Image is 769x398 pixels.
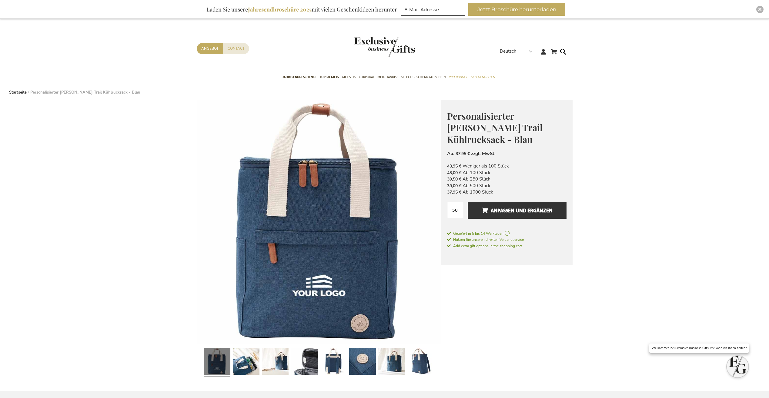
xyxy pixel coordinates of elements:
[354,37,385,57] a: store logo
[447,170,567,176] li: Ab 100 Stück
[470,74,495,80] span: Gelegenheiten
[447,183,461,189] span: 39,00 €
[456,151,470,157] span: 37,95 €
[447,202,463,218] input: Menge
[447,151,454,157] span: Ab:
[758,8,762,11] img: Close
[468,202,566,219] button: Anpassen und ergänzen
[354,37,415,57] img: Exclusive Business gifts logo
[449,74,467,80] span: Pro Budget
[359,74,398,80] span: Corporate Merchandise
[500,48,536,55] div: Deutsch
[447,163,461,169] span: 43,95 €
[197,100,441,344] img: Personalised Sortino Trail Cooler Backpack - Blue
[447,231,567,236] a: Geliefert in 5 bis 14 Werktagen
[401,74,446,80] span: Select Geschenk Gutschein
[342,74,356,80] span: Gift Sets
[204,3,400,16] div: Laden Sie unsere mit vielen Geschenkideen herunter
[401,3,467,18] form: marketing offers and promotions
[320,346,347,379] a: Personalised Sortino Trail Cooler Backpack - Blue
[407,346,434,379] a: Personalised Sortino Trail Cooler Backpack - Blue
[756,6,764,13] div: Close
[197,43,223,54] a: Angebot
[471,151,496,157] span: zzgl. MwSt.
[233,346,259,379] a: Personalised Sortino Trail Cooler Backpack - Blue
[447,176,567,182] li: Ab 250 Stück
[319,74,339,80] span: TOP 50 Gifts
[262,346,289,379] a: Personalised Sortino Trail Cooler Backpack - Blue
[447,244,522,248] span: Add extra gift options in the shopping cart
[447,189,567,195] li: Ab 1000 Stück
[447,110,543,145] span: Personalisierter [PERSON_NAME] Trail Kühlrucksack - Blau
[500,48,517,55] span: Deutsch
[447,236,567,243] a: Nutzen Sie unseren direkten Versandservice
[447,189,461,195] span: 37,95 €
[447,243,567,249] a: Add extra gift options in the shopping cart
[447,176,461,182] span: 39,50 €
[447,163,567,169] li: Weniger als 100 Stück
[447,170,461,176] span: 43,00 €
[283,74,316,80] span: Jahresendgeschenke
[349,346,376,379] a: Personalised Sortino Trail Cooler Backpack - Blue
[9,90,27,95] a: Startseite
[291,346,318,379] a: Personalised Sortino Trail Cooler Backpack - Blue
[30,90,140,95] strong: Personalisierter [PERSON_NAME] Trail Kühlrucksack - Blau
[401,3,465,16] input: E-Mail-Adresse
[204,346,230,379] a: Personalised Sortino Trail Cooler Backpack - Blue
[447,183,567,189] li: Ab 500 Stück
[223,43,249,54] a: Contact
[447,237,524,242] span: Nutzen Sie unseren direkten Versandservice
[248,6,312,13] b: Jahresendbroschüre 2025
[378,346,405,379] a: Personalised Sortino Trail Cooler Backpack - Blue
[482,206,553,215] span: Anpassen und ergänzen
[468,3,565,16] button: Jetzt Broschüre herunterladen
